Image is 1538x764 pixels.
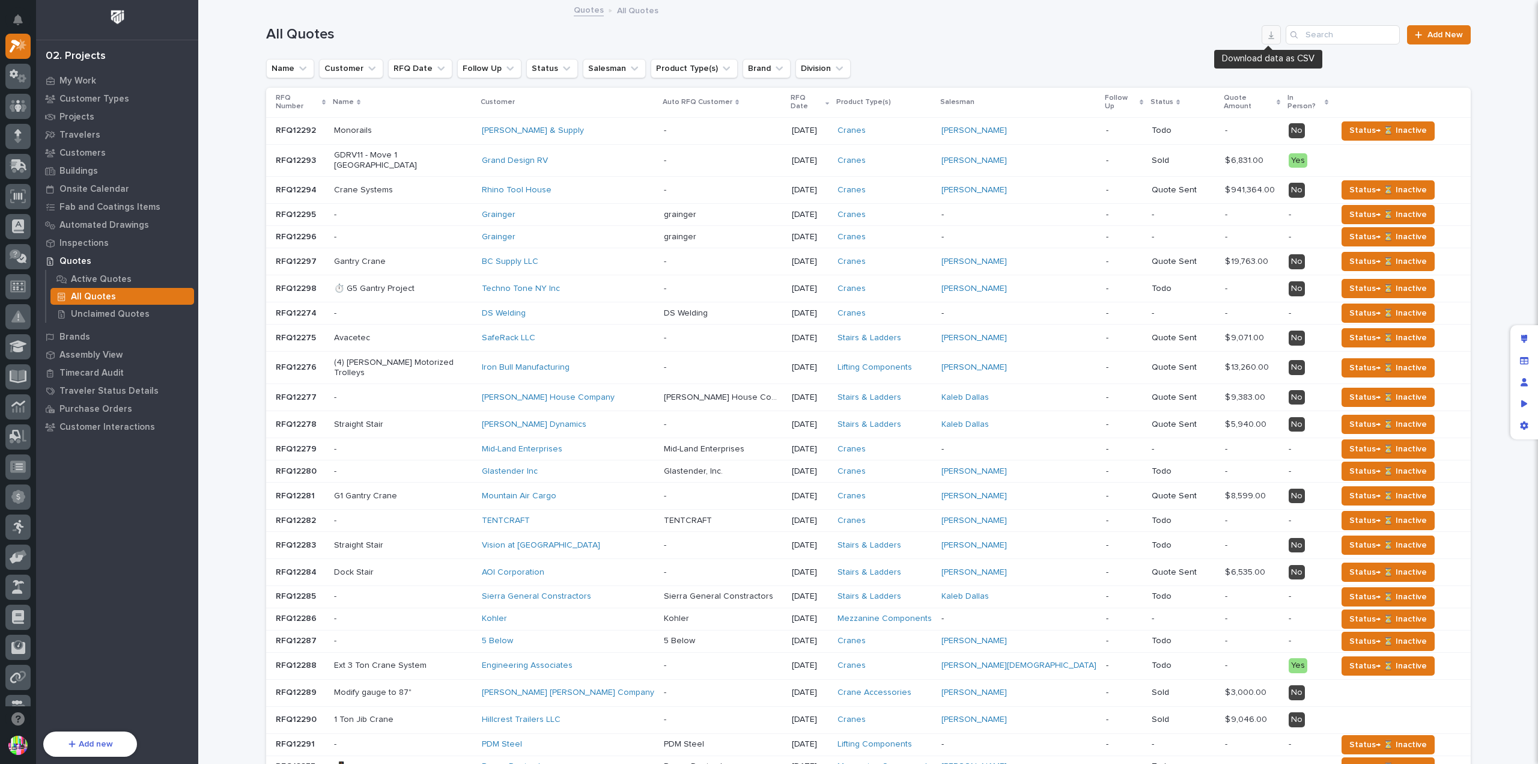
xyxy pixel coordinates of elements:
p: $ 8,599.00 [1225,489,1268,501]
img: 1736555164131-43832dd5-751b-4058-ba23-39d91318e5a0 [24,258,34,267]
p: Automated Drawings [59,220,149,231]
span: Status→ ⏳ Inactive [1349,361,1427,375]
button: Brand [743,59,791,78]
tr: RFQ12298RFQ12298 ⏱️ G5 Gantry ProjectTechno Tone NY Inc -- [DATE]Cranes [PERSON_NAME] -Todo-- NoS... [266,275,1471,302]
a: Customer Types [36,90,198,108]
a: Grainger [482,210,515,220]
p: [DATE] [792,156,828,166]
input: Search [1286,25,1400,44]
a: BC Supply LLC [482,257,538,267]
a: Inspections [36,234,198,252]
a: Travelers [36,126,198,144]
button: Status→ ⏳ Inactive [1342,227,1435,246]
p: All Quotes [617,3,658,16]
a: TENTCRAFT [482,516,530,526]
p: Sold [1152,156,1215,166]
p: Assembly View [59,350,123,361]
p: Unclaimed Quotes [71,309,150,320]
div: No [1289,254,1305,269]
a: Cranes [837,284,866,294]
a: [PERSON_NAME] [941,156,1007,166]
span: Status→ ⏳ Inactive [1349,417,1427,432]
a: Glastender Inc [482,466,538,477]
div: App settings [1513,415,1535,436]
tr: RFQ12292RFQ12292 Monorails[PERSON_NAME] & Supply -- [DATE]Cranes [PERSON_NAME] -Todo-- NoStatus→ ... [266,117,1471,144]
p: RFQ12295 [276,207,318,220]
button: Product Type(s) [651,59,738,78]
a: [PERSON_NAME] [941,257,1007,267]
p: RFQ12274 [276,306,319,319]
a: Grainger [482,232,515,242]
a: Mountain Air Cargo [482,491,556,501]
p: - [664,123,669,136]
a: Unclaimed Quotes [46,305,198,322]
button: Status→ ⏳ Inactive [1342,205,1435,224]
span: Status→ ⏳ Inactive [1349,489,1427,503]
p: - [1106,333,1142,343]
p: Projects [59,112,94,123]
span: Pylon [120,317,145,326]
p: RFQ12293 [276,153,318,166]
p: RFQ12296 [276,230,319,242]
span: Status→ ⏳ Inactive [1349,123,1427,138]
p: - [1106,444,1142,454]
p: [DATE] [792,126,828,136]
p: (4) [PERSON_NAME] Motorized Trolleys [334,358,472,378]
p: - [1106,393,1142,403]
p: Brands [59,332,90,343]
p: - [1289,466,1328,477]
a: Cranes [837,210,866,220]
a: [PERSON_NAME] & Supply [482,126,584,136]
a: Onsite Calendar [36,180,198,198]
a: Cranes [837,232,866,242]
a: Buildings [36,162,198,180]
a: Cranes [837,126,866,136]
p: [DATE] [792,491,828,501]
button: Salesman [583,59,646,78]
div: No [1289,360,1305,375]
p: - [1289,444,1328,454]
p: - [1225,123,1230,136]
p: Gantry Crane [334,257,472,267]
a: Add New [1407,25,1470,44]
a: Lifting Components [837,362,912,373]
p: - [941,232,1096,242]
p: RFQ12277 [276,390,319,403]
p: - [664,183,669,195]
button: Customer [319,59,383,78]
p: - [1106,232,1142,242]
a: Iron Bull Manufacturing [482,362,570,373]
p: $ 19,763.00 [1225,254,1271,267]
p: - [1106,156,1142,166]
p: Glastender, Inc. [664,464,725,477]
p: Fab and Coatings Items [59,202,160,213]
a: Mid-Land Enterprises [482,444,562,454]
a: Purchase Orders [36,400,198,418]
p: Quote Sent [1152,393,1215,403]
button: Status→ ⏳ Inactive [1342,511,1435,530]
span: Status→ ⏳ Inactive [1349,230,1427,244]
p: grainger [664,207,699,220]
p: Crane Systems [334,185,472,195]
p: Onsite Calendar [59,184,129,195]
p: - [1152,232,1215,242]
div: Manage fields and data [1513,350,1535,371]
span: Status→ ⏳ Inactive [1349,331,1427,345]
p: - [1225,442,1230,454]
button: Status→ ⏳ Inactive [1342,439,1435,459]
p: - [1152,444,1215,454]
p: RFQ12281 [276,489,317,501]
span: Status→ ⏳ Inactive [1349,464,1427,478]
p: Active Quotes [71,274,132,285]
p: Mid-Land Enterprises [664,442,747,454]
p: Inspections [59,238,109,249]
p: - [334,516,472,526]
div: No [1289,331,1305,346]
p: RFQ12292 [276,123,318,136]
button: Status→ ⏳ Inactive [1342,462,1435,481]
button: Start new chat [204,189,219,204]
span: Status→ ⏳ Inactive [1349,513,1427,528]
div: No [1289,417,1305,432]
p: ⏱️ G5 Gantry Project [334,284,472,294]
div: 📖 [12,153,22,162]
